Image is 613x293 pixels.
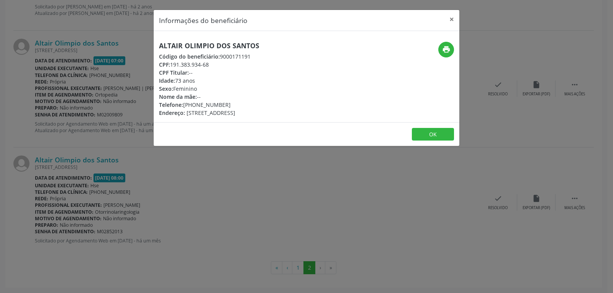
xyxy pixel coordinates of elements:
span: CPF Titular: [159,69,189,76]
button: OK [412,128,454,141]
span: [STREET_ADDRESS] [187,109,235,116]
span: Nome da mãe: [159,93,197,100]
span: Sexo: [159,85,173,92]
span: Endereço: [159,109,185,116]
div: 73 anos [159,77,259,85]
h5: Informações do beneficiário [159,15,247,25]
span: Telefone: [159,101,183,108]
h5: Altair Olimpio dos Santos [159,42,259,50]
span: Idade: [159,77,175,84]
button: Close [444,10,459,29]
div: [PHONE_NUMBER] [159,101,259,109]
span: CPF: [159,61,170,68]
span: Código do beneficiário: [159,53,220,60]
button: print [438,42,454,57]
div: Feminino [159,85,259,93]
div: 9000171191 [159,52,259,61]
div: 191.383.934-68 [159,61,259,69]
div: -- [159,69,259,77]
i: print [442,45,451,54]
div: -- [159,93,259,101]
